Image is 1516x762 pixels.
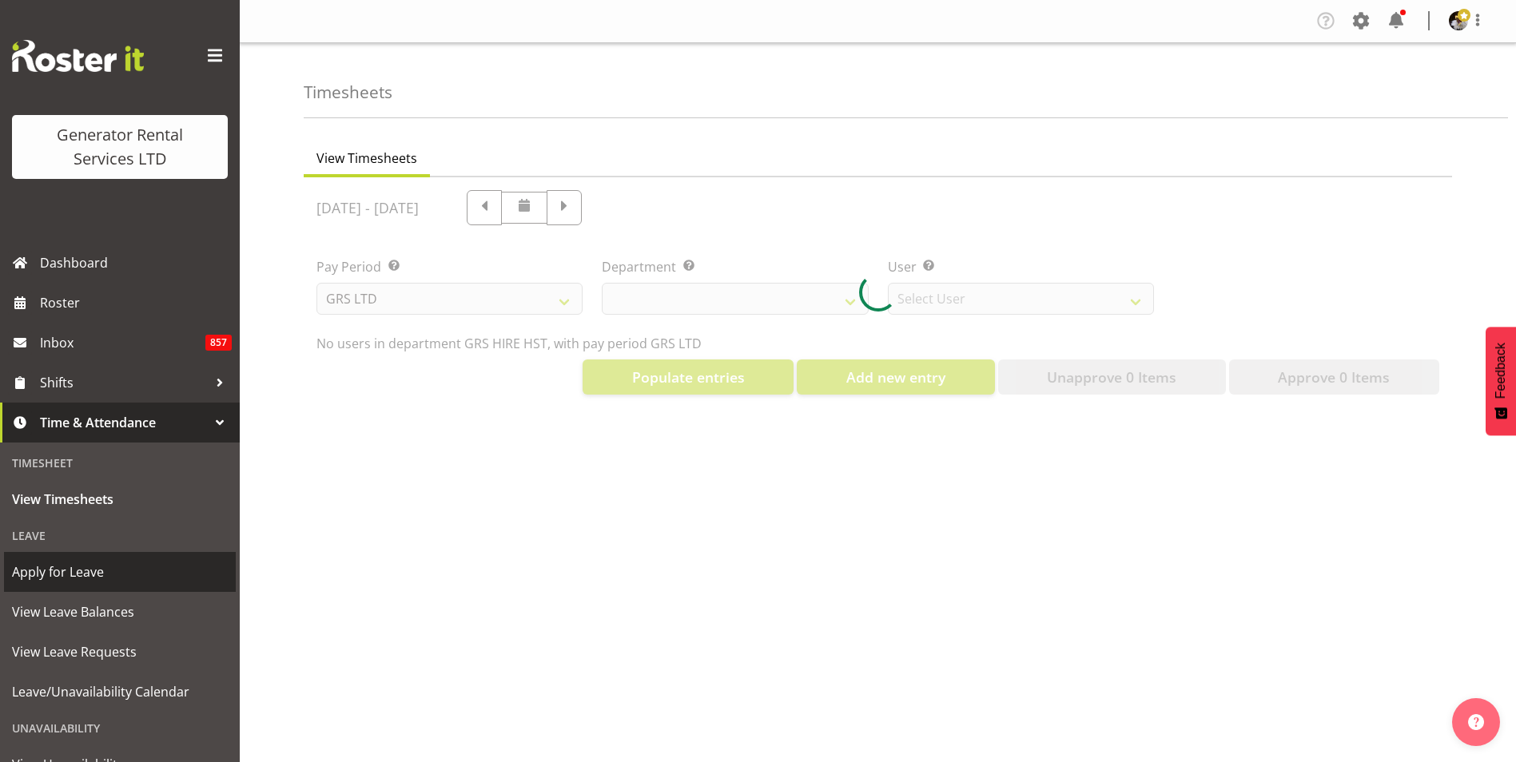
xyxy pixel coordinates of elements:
span: Apply for Leave [12,560,228,584]
span: Shifts [40,371,208,395]
button: Feedback - Show survey [1486,327,1516,435]
span: Leave/Unavailability Calendar [12,680,228,704]
span: Time & Attendance [40,411,208,435]
h4: Timesheets [304,83,392,101]
img: Rosterit website logo [12,40,144,72]
span: Dashboard [40,251,232,275]
div: Generator Rental Services LTD [28,123,212,171]
img: help-xxl-2.png [1468,714,1484,730]
img: andrew-crenfeldtab2e0c3de70d43fd7286f7b271d34304.png [1449,11,1468,30]
div: Unavailability [4,712,236,744]
div: Timesheet [4,446,236,479]
span: Inbox [40,331,205,355]
a: Apply for Leave [4,552,236,592]
a: Leave/Unavailability Calendar [4,672,236,712]
div: Leave [4,519,236,552]
span: Feedback [1494,343,1508,399]
a: View Leave Requests [4,632,236,672]
span: View Timesheets [12,487,228,511]
span: View Leave Requests [12,640,228,664]
a: View Timesheets [4,479,236,519]
span: 857 [205,335,232,351]
span: View Leave Balances [12,600,228,624]
span: Roster [40,291,232,315]
a: View Leave Balances [4,592,236,632]
span: View Timesheets [316,149,417,168]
